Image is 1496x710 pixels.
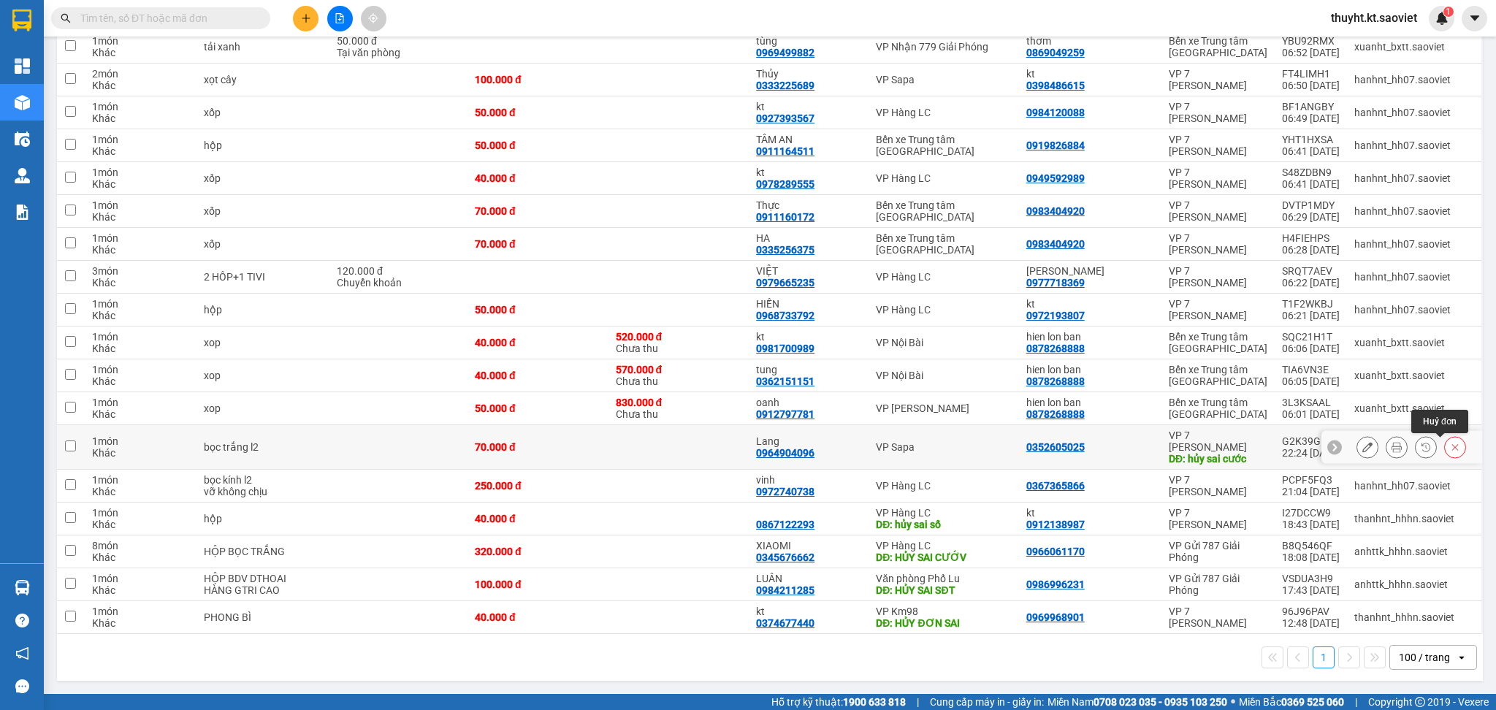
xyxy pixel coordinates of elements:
[1282,134,1340,145] div: YHT1HXSA
[1282,364,1340,375] div: TIA6VN3E
[1354,579,1474,590] div: anhttk_hhhn.saoviet
[475,140,601,151] div: 50.000 đ
[204,140,322,151] div: hộp
[1169,573,1267,596] div: VP Gửi 787 Giải Phóng
[876,107,1011,118] div: VP Hàng LC
[92,519,189,530] div: Khác
[1231,699,1235,705] span: ⚪️
[204,546,322,557] div: HỘP BỌC TRẮNG
[1354,370,1474,381] div: xuanht_bxtt.saoviet
[756,584,814,596] div: 0984211285
[756,298,861,310] div: HIỀN
[92,435,189,447] div: 1 món
[756,68,861,80] div: Thủy
[1355,694,1357,710] span: |
[756,134,861,145] div: TÂM AN
[756,343,814,354] div: 0981700989
[1282,47,1340,58] div: 06:52 [DATE]
[1282,486,1340,497] div: 21:04 [DATE]
[1169,364,1267,387] div: Bến xe Trung tâm [GEOGRAPHIC_DATA]
[876,172,1011,184] div: VP Hàng LC
[1282,375,1340,387] div: 06:05 [DATE]
[301,13,311,23] span: plus
[616,364,742,387] div: Chưa thu
[876,540,1011,551] div: VP Hàng LC
[92,167,189,178] div: 1 món
[1354,480,1474,492] div: hanhnt_hh07.saoviet
[756,35,861,47] div: tùng
[475,238,601,250] div: 70.000 đ
[1026,47,1085,58] div: 0869049259
[1282,101,1340,112] div: BF1ANGBY
[756,167,861,178] div: kt
[1026,310,1085,321] div: 0972193807
[1282,211,1340,223] div: 06:29 [DATE]
[92,35,189,47] div: 1 món
[1282,617,1340,629] div: 12:48 [DATE]
[15,679,29,693] span: message
[756,397,861,408] div: oanh
[1313,646,1335,668] button: 1
[1456,652,1468,663] svg: open
[475,370,601,381] div: 40.000 đ
[1169,68,1267,91] div: VP 7 [PERSON_NAME]
[92,134,189,145] div: 1 món
[876,551,1011,563] div: DĐ: HỦY SAI CƯỚV
[1354,74,1474,85] div: hanhnt_hh07.saoviet
[15,646,29,660] span: notification
[92,584,189,596] div: Khác
[92,265,189,277] div: 3 món
[1026,507,1154,519] div: kt
[1446,7,1451,17] span: 1
[204,474,322,486] div: bọc kính l2
[1026,546,1085,557] div: 0966061170
[1026,441,1085,453] div: 0352605025
[92,447,189,459] div: Khác
[771,694,906,710] span: Hỗ trợ kỹ thuật:
[876,199,1011,223] div: Bến xe Trung tâm [GEOGRAPHIC_DATA]
[756,101,861,112] div: kt
[1282,310,1340,321] div: 06:21 [DATE]
[92,375,189,387] div: Khác
[92,145,189,157] div: Khác
[204,337,322,348] div: xop
[876,519,1011,530] div: DĐ: hủy sai số
[1026,35,1154,47] div: thơm
[756,486,814,497] div: 0972740738
[1354,402,1474,414] div: xuanht_bxtt.saoviet
[204,486,322,497] div: vỡ không chịu
[1282,507,1340,519] div: I27DCCW9
[1026,80,1085,91] div: 0398486615
[475,74,601,85] div: 100.000 đ
[1354,140,1474,151] div: hanhnt_hh07.saoviet
[15,58,30,74] img: dashboard-icon
[1239,694,1344,710] span: Miền Bắc
[92,364,189,375] div: 1 món
[1354,304,1474,316] div: hanhnt_hh07.saoviet
[1169,507,1267,530] div: VP 7 [PERSON_NAME]
[1282,474,1340,486] div: PCPF5FQ3
[756,408,814,420] div: 0912797781
[616,364,742,375] div: 570.000 đ
[1169,606,1267,629] div: VP 7 [PERSON_NAME]
[1026,331,1154,343] div: hien lon ban
[1282,68,1340,80] div: FT4LIMH1
[337,47,460,58] div: Tại văn phòng
[1282,343,1340,354] div: 06:06 [DATE]
[337,277,460,289] div: Chuyển khoản
[204,271,322,283] div: 2 HÔP+1 TIVI
[1282,408,1340,420] div: 06:01 [DATE]
[92,244,189,256] div: Khác
[756,447,814,459] div: 0964904096
[92,47,189,58] div: Khác
[1169,453,1267,465] div: DĐ: hủy sai cước
[361,6,386,31] button: aim
[1094,696,1227,708] strong: 0708 023 035 - 0935 103 250
[756,364,861,375] div: tung
[756,199,861,211] div: Thực
[1169,232,1267,256] div: VP 7 [PERSON_NAME]
[1026,298,1154,310] div: kt
[1435,12,1449,25] img: icon-new-feature
[756,265,861,277] div: VIỆT
[293,6,318,31] button: plus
